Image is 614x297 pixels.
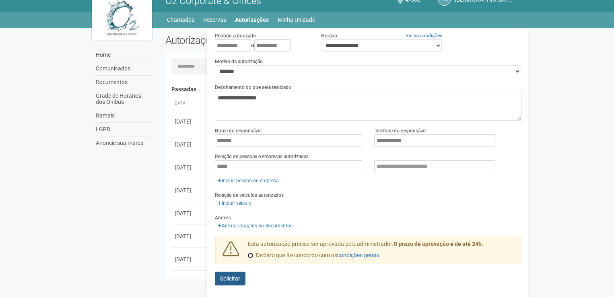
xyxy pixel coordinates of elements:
a: Reservas [203,14,226,25]
h2: Autorizações [165,34,338,46]
a: Anuncie sua marca [94,136,153,150]
div: [DATE] [175,232,204,240]
span: Solicitar [220,275,240,282]
div: [DATE] [175,209,204,217]
a: Autorizações [235,14,269,25]
button: Solicitar [215,272,245,285]
label: Relação de veículos autorizados [215,192,284,199]
div: [DATE] [175,118,204,126]
a: Documentos [94,76,153,89]
strong: O prazo de aprovação é de até 24h. [394,241,483,247]
a: Grade de Horários dos Ônibus [94,89,153,109]
a: condições gerais [337,252,379,258]
a: Comunicados [94,62,153,76]
label: Telefone do responsável [374,127,426,134]
label: Relação de pessoas e empresas autorizadas [215,153,309,160]
a: Anexar imagens ou documentos [215,221,295,230]
label: Horário [321,32,337,39]
div: [DATE] [175,163,204,171]
a: Home [94,48,153,62]
a: Minha Unidade [278,14,315,25]
div: [DATE] [175,255,204,263]
label: Motivo da autorização [215,58,263,65]
div: a [215,39,309,52]
a: LGPD [94,123,153,136]
div: [DATE] [175,186,204,194]
a: Incluir veículo [215,199,254,208]
label: Detalhamento do que será realizado [215,84,291,91]
a: Incluir pessoa ou empresa [215,176,281,185]
div: [DATE] [175,140,204,148]
label: Nome do responsável [215,127,262,134]
div: Esta autorização precisa ser aprovada pelo administrador. [242,240,522,264]
a: Ramais [94,109,153,123]
a: Chamados [167,14,194,25]
th: Data [171,97,208,110]
label: Declaro que li e concordo com os [248,252,379,260]
input: Declaro que li e concordo com oscondições gerais [248,253,253,258]
h4: Passadas [171,87,516,93]
label: Período autorizado [215,32,256,39]
a: Ver as condições [406,33,442,38]
label: Anexos [215,214,231,221]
